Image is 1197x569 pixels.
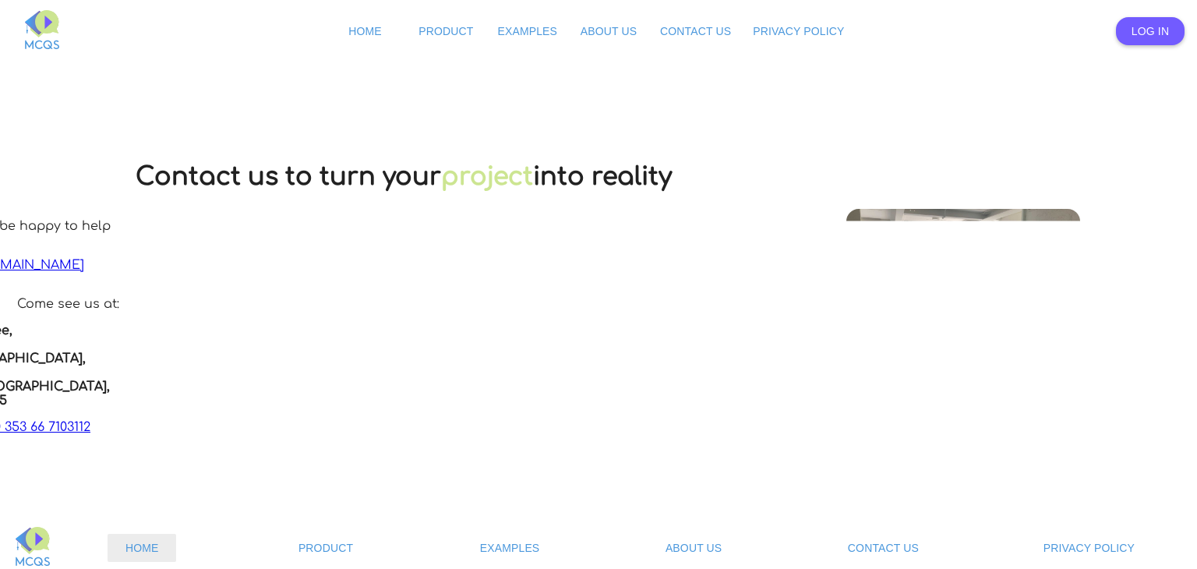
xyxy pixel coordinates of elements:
a: Log In [1116,17,1185,45]
span: Home [348,25,382,37]
span: Examples [497,25,557,37]
p: Come see us at: [136,297,238,311]
a: Product [411,17,480,45]
p: Get in touch at: [136,258,459,272]
span: About Us [581,25,637,37]
p: We will be happy to help [136,219,294,233]
a: Examples [493,17,562,45]
h1: Contact us to turn your into reality [136,163,672,190]
span: Log In [1132,25,1169,37]
p: Or call [PERSON_NAME] on: [136,420,420,434]
a: Home [330,17,399,45]
a: 00 353 66 7103112 [316,420,420,434]
a: project [441,163,533,190]
span: Privacy Policy [753,25,844,37]
span: Contact Us [660,25,731,37]
a: [EMAIL_ADDRESS][DOMAIN_NAME] [235,258,459,272]
a: About Us [574,17,643,45]
img: MCQS-full.svg [25,10,59,49]
b: HQTralee, Block 1, [GEOGRAPHIC_DATA], Tralee, Co. [GEOGRAPHIC_DATA], V92 X6K5 [136,323,298,408]
img: office.jpg [846,209,1080,384]
img: MCQS-full.svg [16,527,50,566]
a: Contact Us [655,17,736,45]
span: Product [418,25,473,37]
a: Privacy Policy [748,17,849,45]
